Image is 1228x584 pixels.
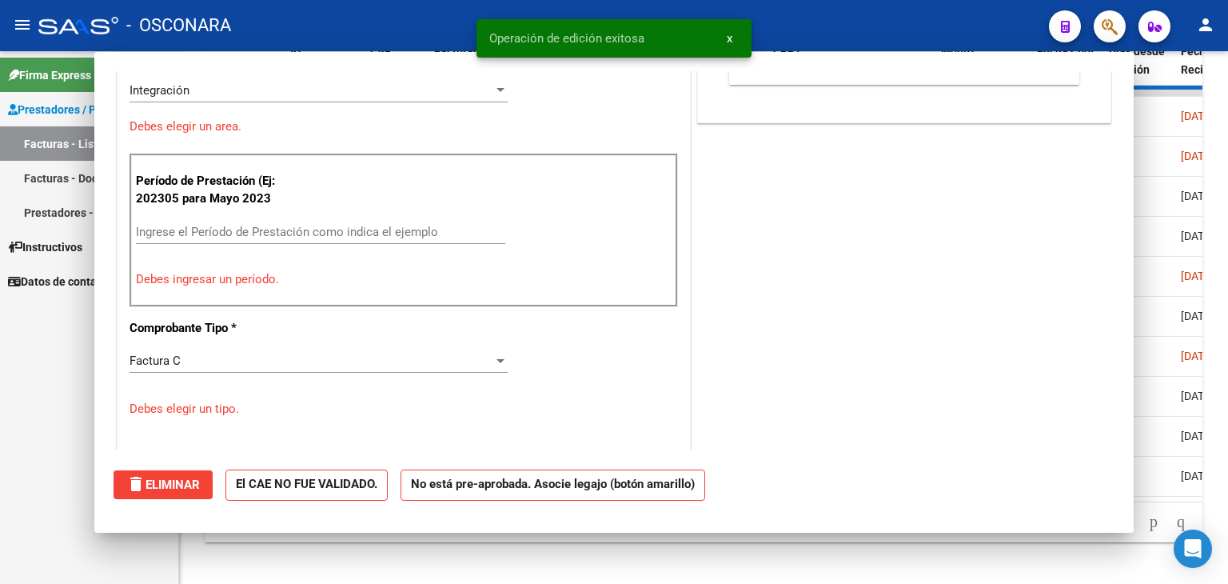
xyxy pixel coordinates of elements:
[13,15,32,34] mat-icon: menu
[1181,310,1214,322] span: [DATE]
[1102,34,1174,105] datatable-header-cell: Días desde Emisión
[136,172,297,208] p: Período de Prestación (Ej: 202305 para Mayo 2023
[130,354,181,368] span: Factura C
[130,83,189,98] span: Integración
[1181,430,1214,442] span: [DATE]
[1181,110,1214,122] span: [DATE]
[114,470,213,499] button: Eliminar
[1181,45,1226,76] span: Fecha Recibido
[1181,150,1214,162] span: [DATE]
[1109,45,1165,76] span: Días desde Emisión
[1181,190,1214,202] span: [DATE]
[126,8,231,43] span: - OSCONARA
[8,238,82,256] span: Instructivos
[130,118,678,136] p: Debes elegir un area.
[1181,390,1214,402] span: [DATE]
[401,470,705,501] strong: No está pre-aprobada. Asocie legajo (botón amarillo)
[136,270,672,289] p: Debes ingresar un período.
[714,24,745,53] button: x
[8,101,153,118] span: Prestadores / Proveedores
[727,31,732,46] span: x
[1181,350,1214,362] span: [DATE]
[8,273,113,290] span: Datos de contacto
[130,400,678,418] p: Debes elegir un tipo.
[1196,15,1215,34] mat-icon: person
[1181,270,1214,282] span: [DATE]
[1174,530,1212,568] div: Open Intercom Messenger
[126,478,200,492] span: Eliminar
[489,30,644,46] span: Operación de edición exitosa
[130,319,294,338] p: Comprobante Tipo *
[225,470,388,501] strong: El CAE NO FUE VALIDADO.
[126,474,146,494] mat-icon: delete
[8,66,91,84] span: Firma Express
[1181,470,1214,482] span: [DATE]
[1181,230,1214,242] span: [DATE]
